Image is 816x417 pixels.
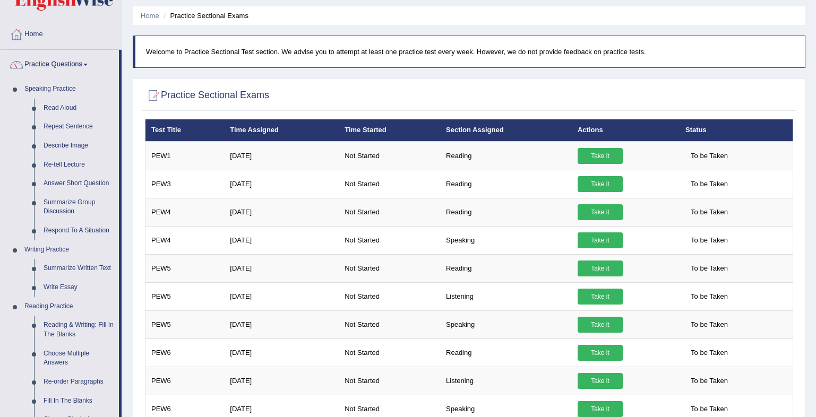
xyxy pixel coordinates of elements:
td: PEW3 [145,170,225,198]
td: Not Started [339,254,440,282]
span: To be Taken [685,148,733,164]
a: Take it [578,373,623,389]
span: To be Taken [685,289,733,305]
span: To be Taken [685,401,733,417]
a: Read Aloud [39,99,119,118]
span: To be Taken [685,373,733,389]
span: To be Taken [685,204,733,220]
a: Choose Multiple Answers [39,344,119,372]
td: PEW6 [145,367,225,395]
span: To be Taken [685,176,733,192]
td: [DATE] [224,282,339,310]
td: [DATE] [224,198,339,226]
td: PEW4 [145,226,225,254]
td: Not Started [339,282,440,310]
td: PEW6 [145,338,225,367]
th: Time Assigned [224,119,339,142]
span: To be Taken [685,232,733,248]
a: Take it [578,345,623,361]
a: Re-tell Lecture [39,155,119,175]
a: Summarize Written Text [39,259,119,278]
a: Take it [578,232,623,248]
a: Respond To A Situation [39,221,119,240]
td: Reading [440,170,572,198]
td: Listening [440,367,572,395]
a: Home [1,20,122,46]
a: Answer Short Question [39,174,119,193]
td: [DATE] [224,310,339,338]
td: [DATE] [224,254,339,282]
a: Re-order Paragraphs [39,372,119,392]
a: Write Essay [39,278,119,297]
a: Writing Practice [20,240,119,259]
span: To be Taken [685,260,733,276]
th: Test Title [145,119,225,142]
a: Repeat Sentence [39,117,119,136]
th: Section Assigned [440,119,572,142]
a: Summarize Group Discussion [39,193,119,221]
td: [DATE] [224,338,339,367]
td: Not Started [339,338,440,367]
td: [DATE] [224,142,339,170]
td: PEW5 [145,282,225,310]
td: PEW4 [145,198,225,226]
a: Take it [578,176,623,192]
td: Reading [440,254,572,282]
td: PEW5 [145,254,225,282]
span: To be Taken [685,345,733,361]
a: Take it [578,401,623,417]
td: Reading [440,142,572,170]
span: To be Taken [685,317,733,333]
a: Practice Questions [1,50,119,76]
h2: Practice Sectional Exams [145,88,269,103]
td: Reading [440,198,572,226]
th: Time Started [339,119,440,142]
td: [DATE] [224,226,339,254]
a: Take it [578,289,623,305]
th: Actions [572,119,680,142]
a: Reading & Writing: Fill In The Blanks [39,316,119,344]
a: Take it [578,148,623,164]
a: Speaking Practice [20,80,119,99]
td: Listening [440,282,572,310]
a: Take it [578,260,623,276]
a: Take it [578,204,623,220]
td: Speaking [440,226,572,254]
td: PEW5 [145,310,225,338]
li: Practice Sectional Exams [161,11,248,21]
th: Status [680,119,793,142]
a: Reading Practice [20,297,119,316]
td: Not Started [339,198,440,226]
td: Not Started [339,310,440,338]
td: Not Started [339,367,440,395]
td: PEW1 [145,142,225,170]
td: [DATE] [224,367,339,395]
a: Home [141,12,159,20]
td: Speaking [440,310,572,338]
a: Fill In The Blanks [39,392,119,411]
td: Not Started [339,142,440,170]
td: [DATE] [224,170,339,198]
a: Take it [578,317,623,333]
td: Not Started [339,170,440,198]
a: Describe Image [39,136,119,155]
td: Reading [440,338,572,367]
td: Not Started [339,226,440,254]
p: Welcome to Practice Sectional Test section. We advise you to attempt at least one practice test e... [146,47,794,57]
